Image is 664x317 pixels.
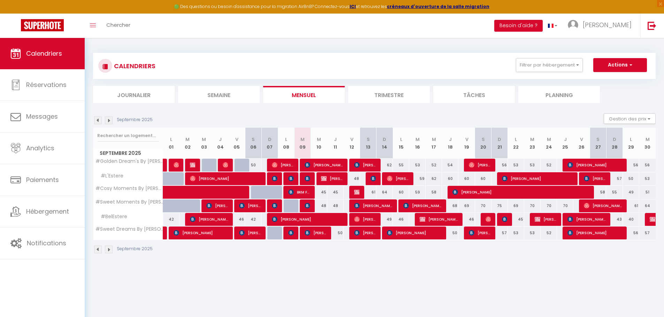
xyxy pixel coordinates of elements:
span: [PERSON_NAME] [174,158,179,172]
div: 68 [442,199,458,212]
div: 56 [491,159,508,172]
th: 25 [557,128,573,159]
img: logout [648,21,656,30]
span: [PERSON_NAME] [190,172,261,185]
a: [PERSON_NAME] [163,227,167,240]
a: ... [PERSON_NAME] [563,14,640,38]
abbr: M [530,136,534,143]
th: 16 [409,128,426,159]
div: 70 [557,199,573,212]
abbr: M [317,136,321,143]
div: 56 [639,159,656,172]
div: 50 [442,227,458,239]
button: Filtrer par hébergement [516,58,583,72]
span: [PERSON_NAME] [567,226,622,239]
span: [PERSON_NAME] [288,172,294,185]
th: 18 [442,128,458,159]
abbr: V [465,136,468,143]
div: 60 [458,172,475,185]
span: BKM Formation Marescal [PERSON_NAME] [288,185,310,199]
span: [PERSON_NAME] [288,226,294,239]
abbr: V [350,136,353,143]
th: 14 [376,128,393,159]
span: #Sweet Dreams By [PERSON_NAME] [94,227,164,232]
th: 12 [344,128,360,159]
span: [PERSON_NAME] [502,213,507,226]
abbr: D [498,136,501,143]
abbr: V [235,136,238,143]
li: Planning [518,86,600,103]
span: [PERSON_NAME] [567,158,622,172]
span: [PERSON_NAME] [502,172,573,185]
th: 20 [475,128,491,159]
span: [PERSON_NAME] [305,158,343,172]
abbr: V [580,136,583,143]
div: 46 [229,213,245,226]
th: 02 [180,128,196,159]
span: [PERSON_NAME] [583,21,632,29]
li: Tâches [433,86,515,103]
a: créneaux d'ouverture de la salle migration [387,3,489,9]
abbr: L [170,136,172,143]
div: 45 [327,186,344,199]
abbr: M [547,136,551,143]
button: Besoin d'aide ? [494,20,543,32]
button: Actions [593,58,647,72]
abbr: J [219,136,222,143]
span: [PERSON_NAME] [535,213,557,226]
th: 09 [294,128,311,159]
div: 57 [639,227,656,239]
div: 61 [360,186,376,199]
div: 56 [623,227,639,239]
div: 48 [311,199,327,212]
div: 51 [639,186,656,199]
span: [PERSON_NAME] [584,199,622,212]
div: 50 [623,172,639,185]
abbr: L [515,136,517,143]
div: 70 [475,199,491,212]
th: 07 [261,128,278,159]
abbr: L [285,136,287,143]
span: #Golden Dream's By [PERSON_NAME] [94,159,164,164]
span: Analytics [26,144,54,152]
div: 75 [491,199,508,212]
span: [PERSON_NAME] [272,172,277,185]
abbr: S [252,136,255,143]
th: 17 [426,128,442,159]
span: #Cosy Moments By [PERSON_NAME] [94,186,164,191]
div: 64 [639,199,656,212]
div: 58 [590,186,606,199]
span: Calendriers [26,49,62,58]
th: 21 [491,128,508,159]
div: 69 [458,199,475,212]
span: #L'Estere [94,172,125,180]
li: Mensuel [263,86,345,103]
h3: CALENDRIERS [112,58,155,74]
div: 61 [623,199,639,212]
abbr: J [334,136,337,143]
div: 62 [426,172,442,185]
div: 49 [623,186,639,199]
th: 24 [541,128,557,159]
span: [PERSON_NAME] [420,213,458,226]
li: Journalier [93,86,175,103]
abbr: D [613,136,616,143]
li: Semaine [178,86,260,103]
button: Gestion des prix [604,113,656,124]
span: Chercher [106,21,130,29]
div: 52 [541,159,557,172]
th: 10 [311,128,327,159]
div: 48 [327,199,344,212]
span: [PERSON_NAME] [239,226,261,239]
div: 49 [376,213,393,226]
span: [PERSON_NAME] [387,226,442,239]
div: 59 [409,172,426,185]
p: Septembre 2025 [117,117,153,123]
span: SIVU ELUSA CAPITALE ANTIQUE [354,185,360,199]
span: [PERSON_NAME] [321,172,343,185]
div: 53 [524,227,541,239]
span: SESL . [190,158,196,172]
span: Messages [26,112,58,121]
div: 53 [524,159,541,172]
div: 46 [458,213,475,226]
